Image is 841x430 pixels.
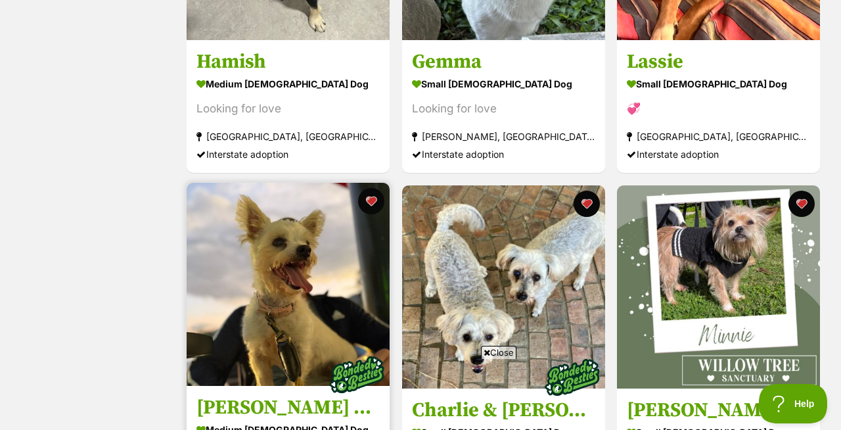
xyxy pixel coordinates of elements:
[358,188,384,214] button: favourite
[627,100,810,118] div: 💞
[402,185,605,389] img: Charlie & Isa
[617,185,820,389] img: Minnie
[573,191,599,217] button: favourite
[412,128,595,145] div: [PERSON_NAME], [GEOGRAPHIC_DATA]
[324,342,390,408] img: bonded besties
[196,100,380,118] div: Looking for love
[402,39,605,173] a: Gemma small [DEMOGRAPHIC_DATA] Dog Looking for love [PERSON_NAME], [GEOGRAPHIC_DATA] Interstate a...
[759,384,828,423] iframe: Help Scout Beacon - Open
[481,346,516,359] span: Close
[627,74,810,93] div: small [DEMOGRAPHIC_DATA] Dog
[627,49,810,74] h3: Lassie
[627,128,810,145] div: [GEOGRAPHIC_DATA], [GEOGRAPHIC_DATA]
[412,100,595,118] div: Looking for love
[196,49,380,74] h3: Hamish
[187,39,390,173] a: Hamish medium [DEMOGRAPHIC_DATA] Dog Looking for love [GEOGRAPHIC_DATA], [GEOGRAPHIC_DATA] Inters...
[412,49,595,74] h3: Gemma
[412,145,595,163] div: Interstate adoption
[181,364,660,423] iframe: Advertisement
[788,191,815,217] button: favourite
[196,128,380,145] div: [GEOGRAPHIC_DATA], [GEOGRAPHIC_DATA]
[617,39,820,173] a: Lassie small [DEMOGRAPHIC_DATA] Dog 💞 [GEOGRAPHIC_DATA], [GEOGRAPHIC_DATA] Interstate adoption fa...
[196,74,380,93] div: medium [DEMOGRAPHIC_DATA] Dog
[627,398,810,423] h3: [PERSON_NAME]
[187,183,390,386] img: Cleo and Suki
[539,345,604,410] img: bonded besties
[196,145,380,163] div: Interstate adoption
[412,74,595,93] div: small [DEMOGRAPHIC_DATA] Dog
[627,145,810,163] div: Interstate adoption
